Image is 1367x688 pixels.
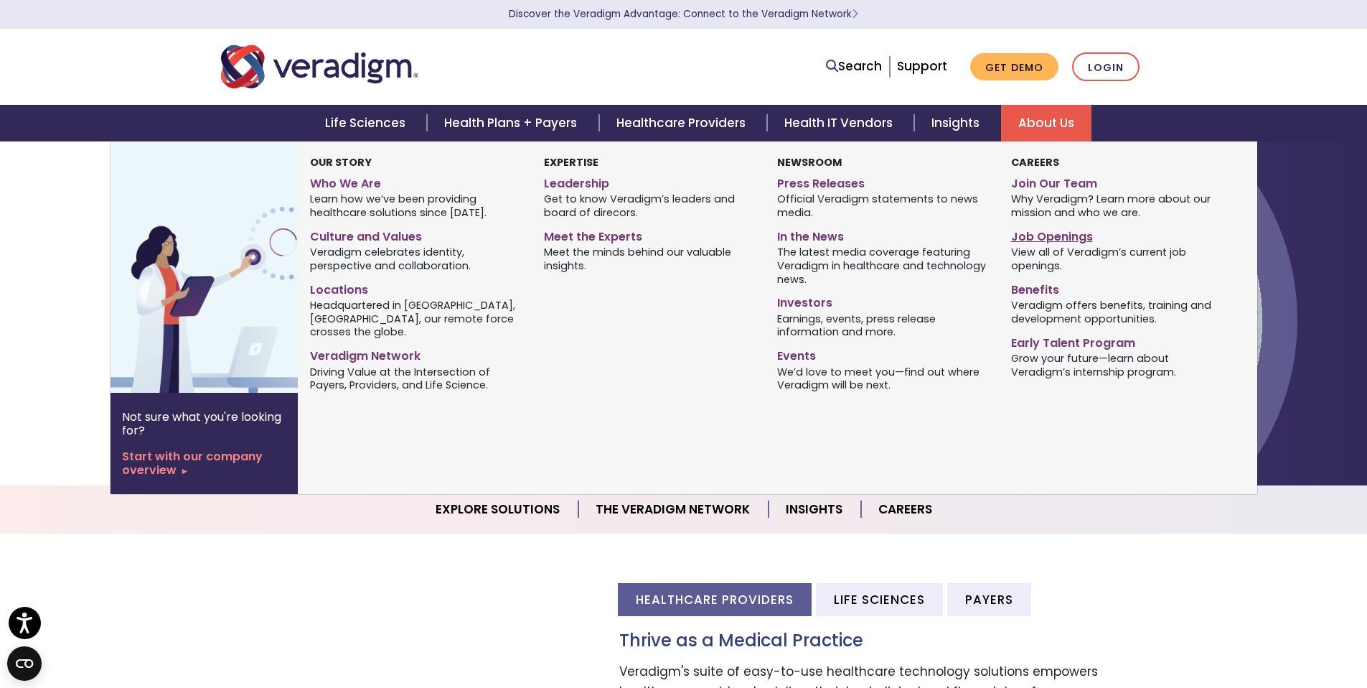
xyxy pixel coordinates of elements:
strong: Careers [1011,155,1059,169]
a: Benefits [1011,277,1223,298]
strong: Newsroom [777,155,842,169]
a: Investors [777,290,989,311]
span: Veradigm celebrates identity, perspective and collaboration. [310,245,522,273]
a: About Us [1001,105,1091,141]
span: Veradigm offers benefits, training and development opportunities. [1011,297,1223,325]
a: Get Demo [970,53,1058,81]
a: Job Openings [1011,224,1223,245]
a: Early Talent Program [1011,330,1223,351]
a: Insights [914,105,1001,141]
a: Login [1072,52,1140,82]
span: View all of Veradigm’s current job openings. [1011,245,1223,273]
span: The latest media coverage featuring Veradigm in healthcare and technology news. [777,245,989,287]
h3: Thrive as a Medical Practice [619,631,1147,651]
a: Veradigm Network [310,343,522,364]
li: Payers [947,583,1031,615]
strong: Expertise [544,155,598,169]
a: Health IT Vendors [767,105,914,141]
span: Grow your future—learn about Veradigm’s internship program. [1011,350,1223,378]
li: Healthcare Providers [618,583,812,615]
a: The Veradigm Network [578,491,769,528]
a: Who We Are [310,171,522,192]
span: Official Veradigm statements to news media. [777,192,989,220]
a: Careers [861,491,949,528]
span: We’d love to meet you—find out where Veradigm will be next. [777,364,989,392]
a: In the News [777,224,989,245]
a: Life Sciences [308,105,427,141]
span: Meet the minds behind our valuable insights. [544,245,756,273]
iframe: Drift Chat Widget [1091,585,1350,671]
p: Not sure what you're looking for? [122,410,286,437]
a: Start with our company overview [122,450,286,477]
span: Earnings, events, press release information and more. [777,311,989,339]
a: Culture and Values [310,224,522,245]
span: Headquartered in [GEOGRAPHIC_DATA], [GEOGRAPHIC_DATA], our remote force crosses the globe. [310,297,522,339]
img: Vector image of Veradigm’s Story [111,141,342,393]
span: Learn how we’ve been providing healthcare solutions since [DATE]. [310,192,522,220]
a: Locations [310,277,522,298]
a: Events [777,343,989,364]
a: Press Releases [777,171,989,192]
span: Get to know Veradigm’s leaders and board of direcors. [544,192,756,220]
a: Discover the Veradigm Advantage: Connect to the Veradigm NetworkLearn More [509,7,858,21]
a: Leadership [544,171,756,192]
a: Meet the Experts [544,224,756,245]
button: Open CMP widget [7,646,42,681]
a: Health Plans + Payers [427,105,598,141]
a: Search [826,57,882,76]
a: Join Our Team [1011,171,1223,192]
strong: Our Story [310,155,372,169]
span: Driving Value at the Intersection of Payers, Providers, and Life Science. [310,364,522,392]
a: Explore Solutions [418,491,578,528]
a: Insights [769,491,861,528]
li: Life Sciences [816,583,943,615]
span: Why Veradigm? Learn more about our mission and who we are. [1011,192,1223,220]
a: Support [897,57,947,75]
img: Veradigm logo [221,43,418,90]
span: Learn More [852,7,858,21]
a: Healthcare Providers [599,105,767,141]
